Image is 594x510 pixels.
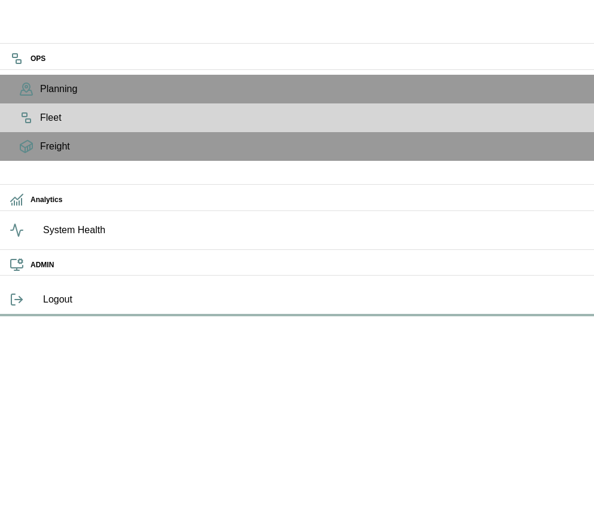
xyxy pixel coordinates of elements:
h6: OPS [31,53,584,65]
span: System Health [43,223,584,237]
h6: ADMIN [31,259,584,271]
span: Logout [43,292,584,307]
h6: Analytics [31,194,584,206]
span: Planning [40,82,584,96]
span: Fleet [40,111,584,125]
span: Freight [40,139,584,154]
